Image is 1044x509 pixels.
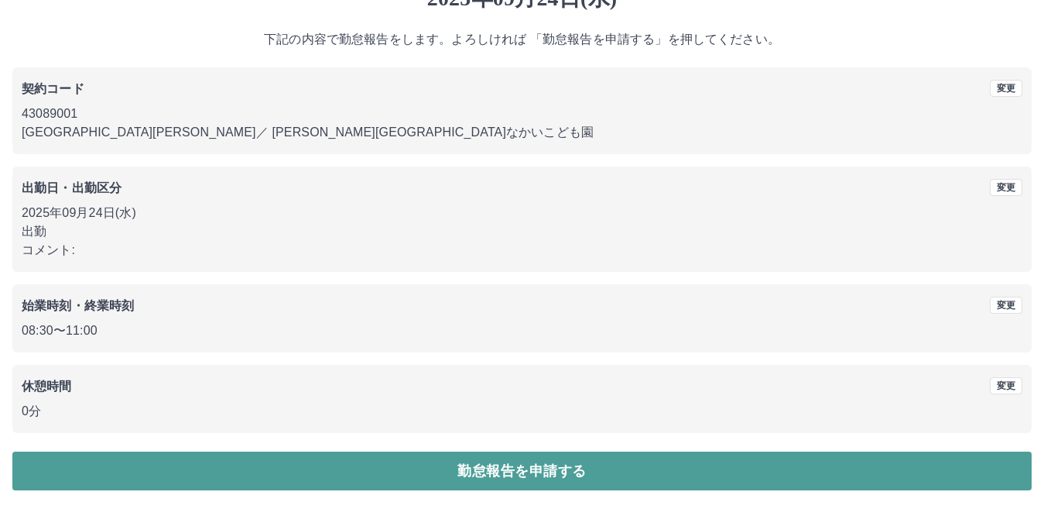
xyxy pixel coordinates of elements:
b: 始業時刻・終業時刻 [22,299,134,312]
p: 2025年09月24日(水) [22,204,1022,222]
p: 出勤 [22,222,1022,241]
p: [GEOGRAPHIC_DATA][PERSON_NAME] ／ [PERSON_NAME][GEOGRAPHIC_DATA]なかいこども園 [22,123,1022,142]
button: 変更 [990,297,1022,314]
p: コメント: [22,241,1022,260]
b: 出勤日・出勤区分 [22,181,122,194]
p: 0分 [22,402,1022,421]
b: 契約コード [22,82,84,95]
button: 変更 [990,179,1022,196]
button: 変更 [990,377,1022,394]
p: 43089001 [22,105,1022,123]
b: 休憩時間 [22,380,72,393]
p: 下記の内容で勤怠報告をします。よろしければ 「勤怠報告を申請する」を押してください。 [12,30,1032,49]
button: 勤怠報告を申請する [12,452,1032,490]
button: 変更 [990,80,1022,97]
p: 08:30 〜 11:00 [22,322,1022,340]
